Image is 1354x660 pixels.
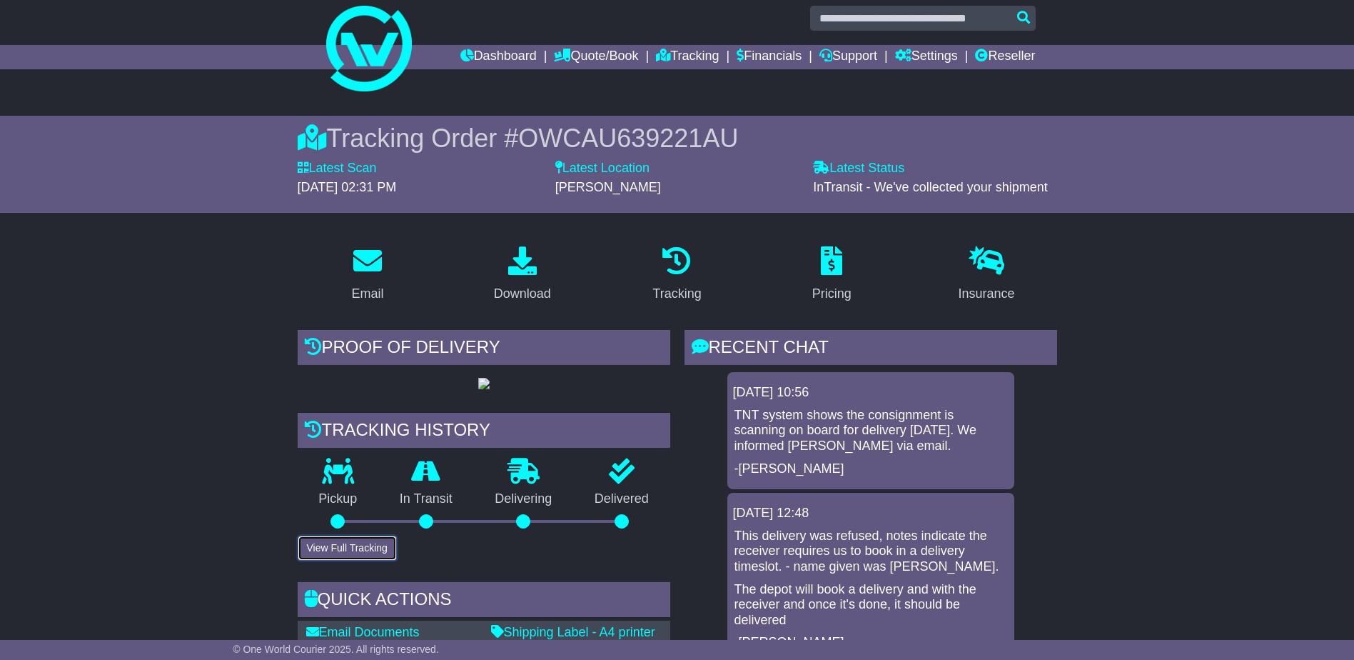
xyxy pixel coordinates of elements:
[298,330,670,369] div: Proof of Delivery
[573,491,670,507] p: Delivered
[949,241,1024,309] a: Insurance
[554,45,638,69] a: Quote/Book
[460,45,537,69] a: Dashboard
[494,284,551,304] div: Download
[737,45,802,69] a: Financials
[643,241,710,309] a: Tracking
[474,491,574,507] p: Delivering
[555,161,650,176] label: Latest Location
[351,284,383,304] div: Email
[298,413,670,451] div: Tracking history
[555,180,661,194] span: [PERSON_NAME]
[813,161,904,176] label: Latest Status
[298,582,670,621] div: Quick Actions
[298,161,377,176] label: Latest Scan
[734,408,1007,454] p: TNT system shows the consignment is scanning on board for delivery [DATE]. We informed [PERSON_NA...
[491,625,655,639] a: Shipping Label - A4 printer
[684,330,1057,369] div: RECENT CHAT
[975,45,1035,69] a: Reseller
[342,241,393,309] a: Email
[656,45,719,69] a: Tracking
[803,241,861,309] a: Pricing
[485,241,560,309] a: Download
[813,180,1048,194] span: InTransit - We've collected your shipment
[518,124,738,153] span: OWCAU639221AU
[298,536,397,561] button: View Full Tracking
[959,284,1015,304] div: Insurance
[812,284,852,304] div: Pricing
[733,385,1009,401] div: [DATE] 10:56
[478,378,490,389] img: GetPodImage
[819,45,877,69] a: Support
[298,180,397,194] span: [DATE] 02:31 PM
[734,582,1007,629] p: The depot will book a delivery and with the receiver and once it's done, it should be delivered
[734,461,1007,477] p: -[PERSON_NAME]
[298,123,1057,154] div: Tracking Order #
[733,506,1009,521] div: [DATE] 12:48
[306,625,420,639] a: Email Documents
[652,284,701,304] div: Tracking
[378,491,474,507] p: In Transit
[734,529,1007,575] p: This delivery was refused, notes indicate the receiver requires us to book in a delivery timeslot...
[734,635,1007,651] p: -[PERSON_NAME]
[233,644,439,655] span: © One World Courier 2025. All rights reserved.
[298,491,379,507] p: Pickup
[895,45,958,69] a: Settings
